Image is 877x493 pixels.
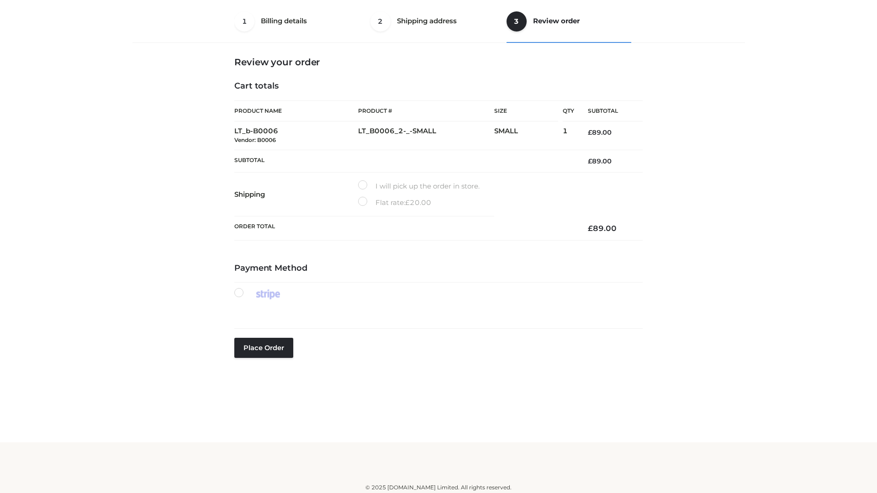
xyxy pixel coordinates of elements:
span: £ [588,157,592,165]
th: Subtotal [234,150,574,172]
span: £ [405,198,410,207]
td: LT_b-B0006 [234,121,358,150]
div: © 2025 [DOMAIN_NAME] Limited. All rights reserved. [136,483,741,492]
th: Order Total [234,216,574,241]
th: Shipping [234,173,358,216]
span: £ [588,224,593,233]
bdi: 20.00 [405,198,431,207]
bdi: 89.00 [588,224,617,233]
small: Vendor: B0006 [234,136,276,143]
th: Size [494,101,558,121]
h3: Review your order [234,57,643,68]
td: SMALL [494,121,563,150]
label: Flat rate: [358,197,431,209]
th: Qty [563,100,574,121]
span: £ [588,128,592,136]
th: Product # [358,100,494,121]
td: 1 [563,121,574,150]
th: Subtotal [574,101,643,121]
td: LT_B0006_2-_-SMALL [358,121,494,150]
th: Product Name [234,100,358,121]
button: Place order [234,338,293,358]
h4: Cart totals [234,81,643,91]
bdi: 89.00 [588,128,612,136]
label: I will pick up the order in store. [358,180,480,192]
bdi: 89.00 [588,157,612,165]
h4: Payment Method [234,263,643,273]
